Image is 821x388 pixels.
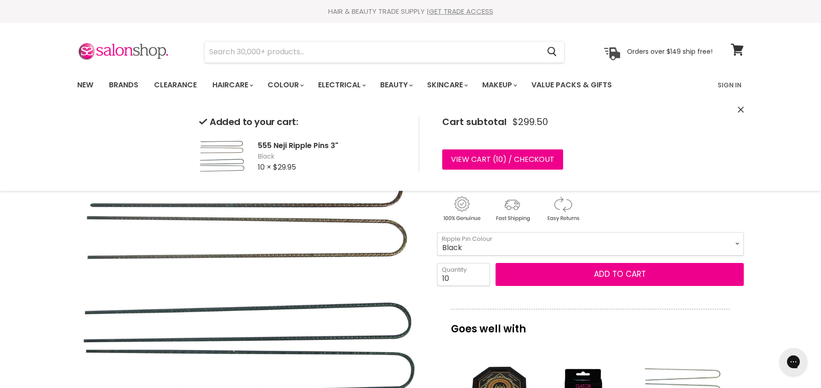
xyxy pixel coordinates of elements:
span: $299.50 [513,117,548,127]
img: genuine.gif [437,195,486,223]
a: Beauty [373,75,418,95]
iframe: Gorgias live chat messenger [775,345,812,379]
button: Search [540,41,564,63]
p: Goes well with [451,309,730,339]
a: Skincare [420,75,473,95]
h2: 555 Neji Ripple Pins 3" [258,141,404,150]
span: Black [258,152,404,161]
button: Add to cart [496,263,744,286]
input: Quantity [437,263,490,286]
span: Cart subtotal [442,115,507,128]
a: Clearance [147,75,204,95]
div: HAIR & BEAUTY TRADE SUPPLY | [66,7,755,16]
img: 555 Neji Ripple Pins 3 [199,140,245,172]
nav: Main [66,72,755,98]
a: Haircare [205,75,259,95]
a: GET TRADE ACCESS [429,6,493,16]
p: Orders over $149 ship free! [627,47,713,56]
ul: Main menu [70,72,666,98]
h2: Added to your cart: [199,117,404,127]
a: New [70,75,100,95]
a: Makeup [475,75,523,95]
button: Close [738,105,744,115]
a: Value Packs & Gifts [525,75,619,95]
img: shipping.gif [488,195,536,223]
span: $29.95 [273,162,296,172]
a: Electrical [311,75,371,95]
img: returns.gif [538,195,587,223]
form: Product [204,41,564,63]
a: Colour [261,75,309,95]
span: 10 [496,154,503,165]
a: Sign In [712,75,747,95]
input: Search [205,41,540,63]
span: 10 × [258,162,271,172]
a: View cart (10) / Checkout [442,149,563,170]
a: Brands [102,75,145,95]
